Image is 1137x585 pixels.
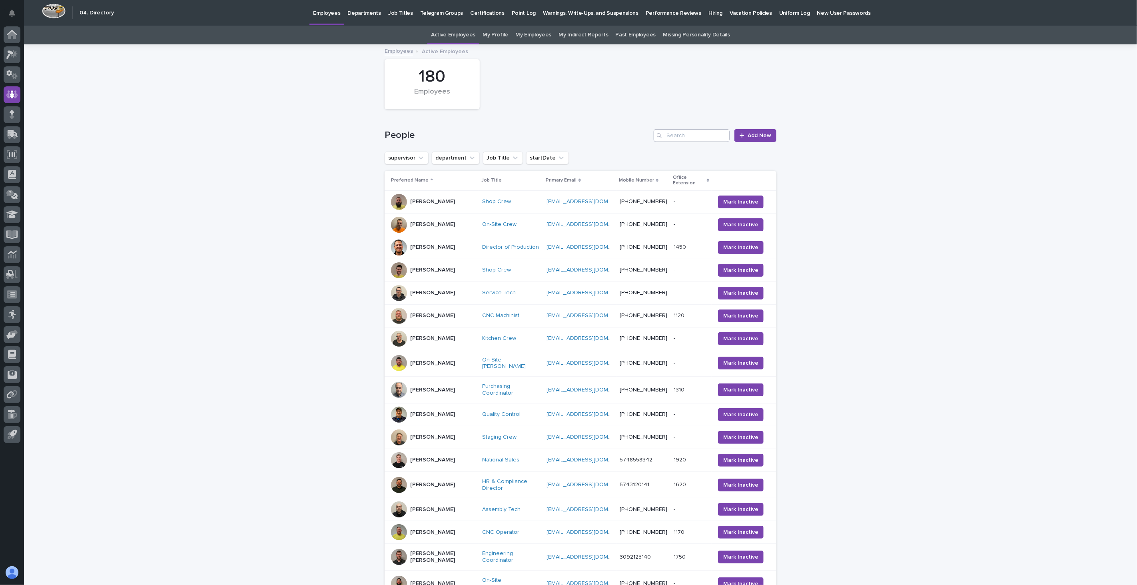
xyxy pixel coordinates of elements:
[674,505,677,513] p: -
[432,152,480,164] button: department
[410,335,455,342] p: [PERSON_NAME]
[4,564,20,581] button: users-avatar
[674,288,677,296] p: -
[385,236,776,259] tr: [PERSON_NAME]Director of Production [EMAIL_ADDRESS][DOMAIN_NAME] [PHONE_NUMBER]14501450 Mark Inac...
[385,498,776,521] tr: [PERSON_NAME]Assembly Tech [EMAIL_ADDRESS][DOMAIN_NAME] [PHONE_NUMBER]-- Mark Inactive
[718,454,764,467] button: Mark Inactive
[547,244,637,250] a: [EMAIL_ADDRESS][DOMAIN_NAME]
[620,360,667,366] a: [PHONE_NUMBER]
[547,482,637,487] a: [EMAIL_ADDRESS][DOMAIN_NAME]
[482,529,519,536] a: CNC Operator
[398,88,466,104] div: Employees
[559,26,608,44] a: My Indirect Reports
[620,554,651,560] a: 3092125140
[718,408,764,421] button: Mark Inactive
[674,311,686,319] p: 1120
[385,152,429,164] button: supervisor
[385,46,413,55] a: Employees
[410,506,455,513] p: [PERSON_NAME]
[718,332,764,345] button: Mark Inactive
[410,387,455,393] p: [PERSON_NAME]
[391,176,429,185] p: Preferred Name
[385,449,776,471] tr: [PERSON_NAME]National Sales [EMAIL_ADDRESS][DOMAIN_NAME] 574855834219201920 Mark Inactive
[723,289,758,297] span: Mark Inactive
[620,507,667,512] a: [PHONE_NUMBER]
[718,264,764,277] button: Mark Inactive
[718,241,764,254] button: Mark Inactive
[723,266,758,274] span: Mark Inactive
[620,222,667,227] a: [PHONE_NUMBER]
[619,176,654,185] p: Mobile Number
[385,259,776,282] tr: [PERSON_NAME]Shop Crew [EMAIL_ADDRESS][DOMAIN_NAME] [PHONE_NUMBER]-- Mark Inactive
[620,529,667,535] a: [PHONE_NUMBER]
[431,26,475,44] a: Active Employees
[674,432,677,441] p: -
[410,198,455,205] p: [PERSON_NAME]
[547,222,637,227] a: [EMAIL_ADDRESS][DOMAIN_NAME]
[410,550,476,564] p: [PERSON_NAME] [PERSON_NAME]
[674,409,677,418] p: -
[723,433,758,441] span: Mark Inactive
[654,129,730,142] input: Search
[385,544,776,571] tr: [PERSON_NAME] [PERSON_NAME]Engineering Coordinator [EMAIL_ADDRESS][DOMAIN_NAME] 30921251401750175...
[482,383,540,397] a: Purchasing Coordinator
[547,411,637,417] a: [EMAIL_ADDRESS][DOMAIN_NAME]
[482,457,519,463] a: National Sales
[663,26,730,44] a: Missing Personality Details
[410,312,455,319] p: [PERSON_NAME]
[410,221,455,228] p: [PERSON_NAME]
[385,471,776,498] tr: [PERSON_NAME]HR & Compliance Director [EMAIL_ADDRESS][DOMAIN_NAME] 574312014116201620 Mark Inactive
[723,335,758,343] span: Mark Inactive
[723,553,758,561] span: Mark Inactive
[526,152,569,164] button: startDate
[410,267,455,274] p: [PERSON_NAME]
[674,455,688,463] p: 1920
[620,290,667,295] a: [PHONE_NUMBER]
[674,552,687,561] p: 1750
[4,5,20,22] button: Notifications
[547,290,637,295] a: [EMAIL_ADDRESS][DOMAIN_NAME]
[482,335,516,342] a: Kitchen Crew
[620,434,667,440] a: [PHONE_NUMBER]
[547,335,637,341] a: [EMAIL_ADDRESS][DOMAIN_NAME]
[620,387,667,393] a: [PHONE_NUMBER]
[674,242,688,251] p: 1450
[547,529,637,535] a: [EMAIL_ADDRESS][DOMAIN_NAME]
[723,386,758,394] span: Mark Inactive
[723,198,758,206] span: Mark Inactive
[385,190,776,213] tr: [PERSON_NAME]Shop Crew [EMAIL_ADDRESS][DOMAIN_NAME] [PHONE_NUMBER]-- Mark Inactive
[718,503,764,516] button: Mark Inactive
[723,481,758,489] span: Mark Inactive
[483,152,523,164] button: Job Title
[718,309,764,322] button: Mark Inactive
[620,457,652,463] a: 5748558342
[674,480,688,488] p: 1620
[482,198,511,205] a: Shop Crew
[385,377,776,403] tr: [PERSON_NAME]Purchasing Coordinator [EMAIL_ADDRESS][DOMAIN_NAME] [PHONE_NUMBER]13101310 Mark Inac...
[385,213,776,236] tr: [PERSON_NAME]On-Site Crew [EMAIL_ADDRESS][DOMAIN_NAME] [PHONE_NUMBER]-- Mark Inactive
[620,313,667,318] a: [PHONE_NUMBER]
[718,431,764,444] button: Mark Inactive
[385,521,776,544] tr: [PERSON_NAME]CNC Operator [EMAIL_ADDRESS][DOMAIN_NAME] [PHONE_NUMBER]11701170 Mark Inactive
[674,527,686,536] p: 1170
[748,133,771,138] span: Add New
[674,265,677,274] p: -
[718,287,764,299] button: Mark Inactive
[410,457,455,463] p: [PERSON_NAME]
[723,221,758,229] span: Mark Inactive
[80,10,114,16] h2: 04. Directory
[385,403,776,426] tr: [PERSON_NAME]Quality Control [EMAIL_ADDRESS][DOMAIN_NAME] [PHONE_NUMBER]-- Mark Inactive
[482,312,519,319] a: CNC Machinist
[723,456,758,464] span: Mark Inactive
[674,333,677,342] p: -
[723,244,758,252] span: Mark Inactive
[723,359,758,367] span: Mark Inactive
[385,350,776,377] tr: [PERSON_NAME]On-Site [PERSON_NAME] [EMAIL_ADDRESS][DOMAIN_NAME] [PHONE_NUMBER]-- Mark Inactive
[620,335,667,341] a: [PHONE_NUMBER]
[723,505,758,513] span: Mark Inactive
[482,221,517,228] a: On-Site Crew
[410,481,455,488] p: [PERSON_NAME]
[385,282,776,304] tr: [PERSON_NAME]Service Tech [EMAIL_ADDRESS][DOMAIN_NAME] [PHONE_NUMBER]-- Mark Inactive
[483,26,508,44] a: My Profile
